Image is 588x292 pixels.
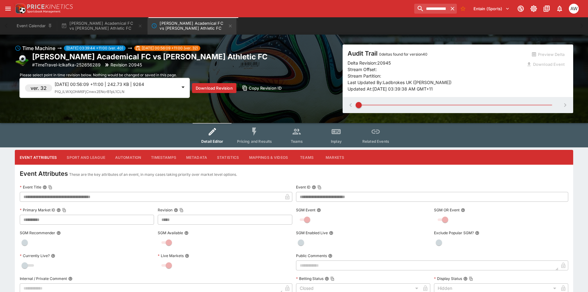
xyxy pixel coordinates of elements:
[20,184,41,190] p: Event Title
[56,208,61,212] button: Primary Market IDCopy To Clipboard
[68,277,73,281] button: Internal / Private Comment
[348,60,391,66] p: Delta Revision: 20945
[244,150,293,165] button: Mappings & Videos
[56,231,61,235] button: SGM Recommender
[22,44,55,52] h6: Time Machine
[32,61,101,68] p: Copy To Clipboard
[469,277,473,281] button: Copy To Clipboard
[69,171,237,178] p: These are the key attributes of an event, in many cases taking priority over market level options.
[291,139,303,144] span: Teams
[55,81,177,87] p: [DATE] 00:56:09 +11:00 | 242.73 KB | 9264
[461,208,465,212] button: SGM OR Event
[330,277,335,281] button: Copy To Clipboard
[20,170,68,178] h4: Event Attributes
[554,3,565,14] button: Notifications
[237,139,272,144] span: Pricing and Results
[2,3,14,14] button: open drawer
[31,84,47,92] h6: ver. 32
[27,10,60,13] img: Sportsbook Management
[62,208,66,212] button: Copy To Clipboard
[434,207,460,213] p: SGM OR Event
[174,208,178,212] button: RevisionCopy To Clipboard
[48,185,52,189] button: Copy To Clipboard
[201,139,223,144] span: Detail Editor
[296,207,315,213] p: SGM Event
[567,2,581,15] button: Ayden Walker
[325,277,329,281] button: Betting StatusCopy To Clipboard
[13,17,56,35] button: Event Calendar
[296,253,327,258] p: Public Comments
[328,254,332,258] button: Public Comments
[20,230,55,235] p: SGM Recommender
[434,276,462,281] p: Display Status
[212,150,244,165] button: Statistics
[20,207,55,213] p: Primary Market ID
[14,2,26,15] img: PriceKinetics Logo
[329,231,333,235] button: SGM Enabled Live
[434,230,474,235] p: Exclude Popular SGM?
[148,17,236,35] button: Hamilton Academical FC vs Annan Athletic FC
[331,139,342,144] span: Inplay
[111,61,142,68] p: Revision 20945
[110,150,146,165] button: Automation
[362,139,389,144] span: Related Events
[181,150,212,165] button: Metadata
[475,231,479,235] button: Exclude Popular SGM?
[193,123,396,147] div: Event type filters
[348,49,523,57] h4: Audit Trail
[515,3,526,14] button: Connected to PK
[20,276,67,281] p: Internal / Private Comment
[379,52,427,57] span: 0 deltas found for version 40
[296,276,323,281] p: Betting Status
[317,185,322,189] button: Copy To Clipboard
[239,83,286,93] button: Copy Revision ID
[43,185,47,189] button: Event TitleCopy To Clipboard
[414,4,448,14] input: search
[51,254,55,258] button: Currently Live?
[146,150,181,165] button: Timestamps
[293,150,321,165] button: Teams
[64,45,126,51] span: [DATE] 03:39:44 +11:00 (ver. 40)
[15,150,62,165] button: Event Attributes
[158,207,173,213] p: Revision
[62,150,110,165] button: Sport and League
[158,230,183,235] p: SGM Available
[569,4,579,14] div: Ayden Walker
[348,66,523,92] p: Stream Offset: Stream Partition: Last Updated By: Ladbrokes UK ([PERSON_NAME]) Updated At: [DATE]...
[321,150,349,165] button: Markets
[32,52,268,61] h2: Copy To Clipboard
[185,254,189,258] button: Live Markets
[541,3,552,14] button: Documentation
[192,83,236,93] button: Download Revision
[27,4,73,9] img: PriceKinetics
[20,253,50,258] p: Currently Live?
[139,45,200,51] span: [DATE] 00:56:09 +11:00 (ver. 32)
[296,230,328,235] p: SGM Enabled Live
[317,208,321,212] button: SGM Event
[57,17,146,35] button: [PERSON_NAME] Academical FC vs [PERSON_NAME] Athletic FC
[158,253,184,258] p: Live Markets
[184,231,189,235] button: SGM Available
[179,208,184,212] button: Copy To Clipboard
[463,277,468,281] button: Display StatusCopy To Clipboard
[458,4,468,14] button: No Bookmarks
[55,89,124,94] span: PlQ_iLWXjOhM6FjCnwx2ENcrB1pL1CLN
[470,4,513,14] button: Select Tenant
[312,185,316,189] button: Event IDCopy To Clipboard
[296,184,311,190] p: Event ID
[528,3,539,14] button: Toggle light/dark mode
[15,53,30,67] img: soccer.png
[20,73,177,77] span: Please select point in time revision below. Nothing would be changed or saved in this page.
